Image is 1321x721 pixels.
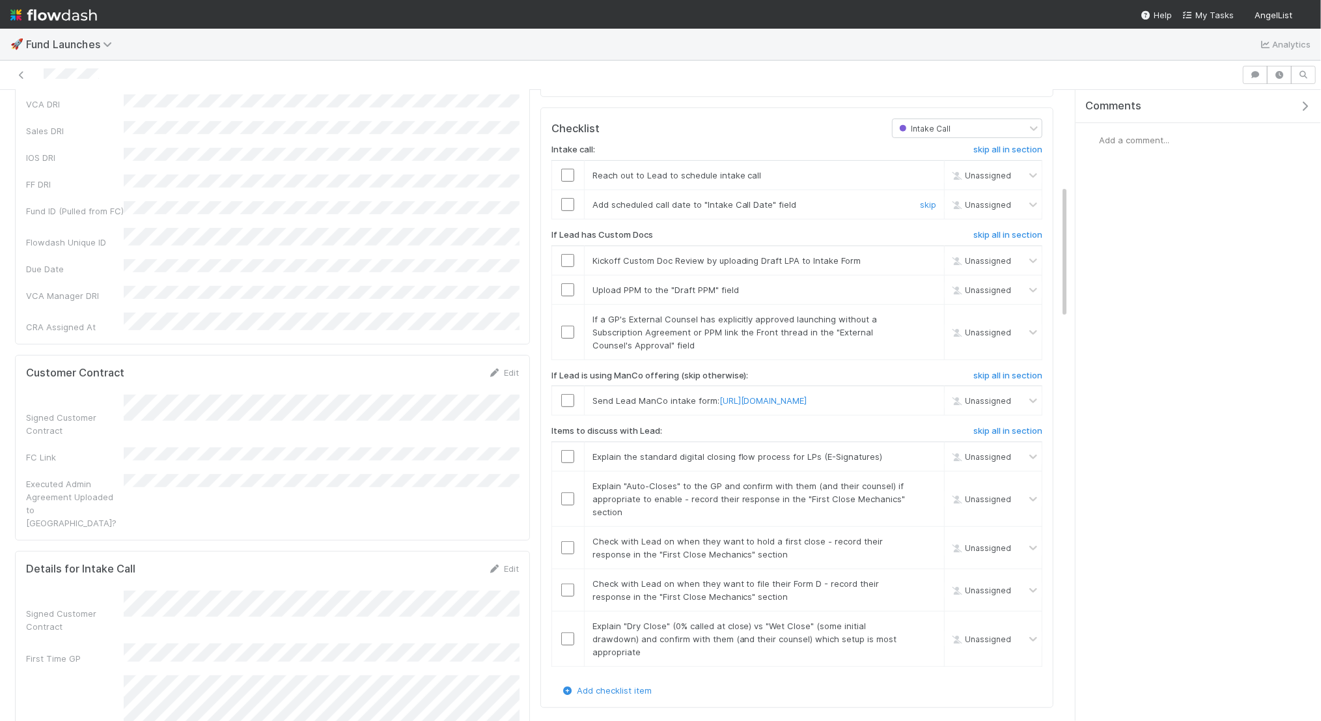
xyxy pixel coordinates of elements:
div: First Time GP [26,652,124,665]
span: Kickoff Custom Doc Review by uploading Draft LPA to Intake Form [592,255,861,266]
span: Unassigned [949,452,1011,462]
img: avatar_f32b584b-9fa7-42e4-bca2-ac5b6bf32423.png [1086,134,1099,147]
h5: Details for Intake Call [26,563,135,576]
h6: skip all in section [973,145,1042,155]
div: FF DRI [26,178,124,191]
span: Explain "Auto-Closes" to the GP and confirm with them (and their counsel) if appropriate to enabl... [592,481,906,517]
span: My Tasks [1182,10,1234,20]
span: Intake Call [897,124,951,134]
span: Unassigned [949,285,1011,294]
span: Add scheduled call date to "Intake Call Date" field [592,199,797,210]
span: Unassigned [949,586,1011,595]
div: IOS DRI [26,151,124,164]
span: Unassigned [949,171,1011,180]
span: Add a comment... [1099,135,1169,145]
h6: skip all in section [973,230,1042,240]
h5: Customer Contract [26,367,124,380]
h6: If Lead has Custom Docs [551,230,653,240]
a: skip all in section [973,145,1042,160]
div: VCA Manager DRI [26,289,124,302]
a: Edit [488,563,519,574]
a: skip [920,199,936,210]
a: skip all in section [973,230,1042,246]
span: 🚀 [10,38,23,49]
div: Fund ID (Pulled from FC) [26,205,124,218]
img: avatar_f32b584b-9fa7-42e4-bca2-ac5b6bf32423.png [1298,9,1311,22]
h5: Checklist [551,122,600,135]
span: Unassigned [949,634,1011,644]
a: My Tasks [1182,8,1234,21]
div: Signed Customer Contract [26,607,124,633]
span: Reach out to Lead to schedule intake call [592,170,762,180]
span: Comments [1085,100,1141,113]
div: Help [1141,8,1172,21]
span: Check with Lead on when they want to file their Form D - record their response in the "First Clos... [592,578,880,602]
span: Upload PPM to the "Draft PPM" field [592,285,739,295]
span: Unassigned [949,494,1011,504]
div: CRA Assigned At [26,320,124,333]
span: If a GP's External Counsel has explicitly approved launching without a Subscription Agreement or ... [592,314,878,350]
span: Check with Lead on when they want to hold a first close - record their response in the "First Clo... [592,536,883,559]
h6: skip all in section [973,426,1042,436]
span: Unassigned [949,327,1011,337]
span: Fund Launches [26,38,118,51]
span: Unassigned [949,200,1011,210]
span: Send Lead ManCo intake form: [592,395,807,406]
img: logo-inverted-e16ddd16eac7371096b0.svg [10,4,97,26]
a: Edit [488,367,519,378]
a: Analytics [1259,36,1311,52]
span: Unassigned [949,255,1011,265]
h6: Intake call: [551,145,595,155]
div: Flowdash Unique ID [26,236,124,249]
span: Explain the standard digital closing flow process for LPs (E-Signatures) [592,451,883,462]
span: Unassigned [949,543,1011,553]
span: Explain "Dry Close" (0% called at close) vs "Wet Close" (some initial drawdown) and confirm with ... [592,621,897,657]
div: Executed Admin Agreement Uploaded to [GEOGRAPHIC_DATA]? [26,477,124,530]
h6: If Lead is using ManCo offering (skip otherwise): [551,371,749,381]
h6: skip all in section [973,371,1042,381]
span: Unassigned [949,396,1011,406]
a: [URL][DOMAIN_NAME] [719,395,807,406]
div: FC Link [26,451,124,464]
a: skip all in section [973,371,1042,386]
a: Add checklist item [561,685,652,696]
div: Due Date [26,262,124,276]
div: Signed Customer Contract [26,411,124,437]
div: VCA DRI [26,98,124,111]
div: Sales DRI [26,124,124,137]
a: skip all in section [973,426,1042,442]
h6: Items to discuss with Lead: [551,426,662,436]
span: AngelList [1255,10,1292,20]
